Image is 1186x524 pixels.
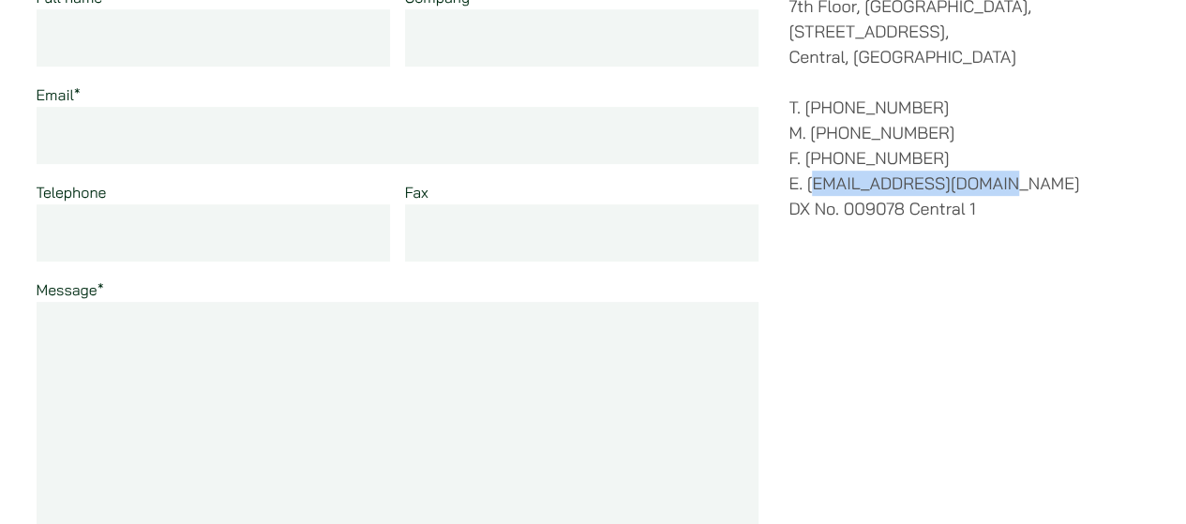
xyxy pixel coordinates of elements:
[788,95,1149,221] p: T. [PHONE_NUMBER] M. [PHONE_NUMBER] F. [PHONE_NUMBER] E. [EMAIL_ADDRESS][DOMAIN_NAME] DX No. 0090...
[37,280,104,299] label: Message
[37,85,81,104] label: Email
[405,183,428,202] label: Fax
[37,183,107,202] label: Telephone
